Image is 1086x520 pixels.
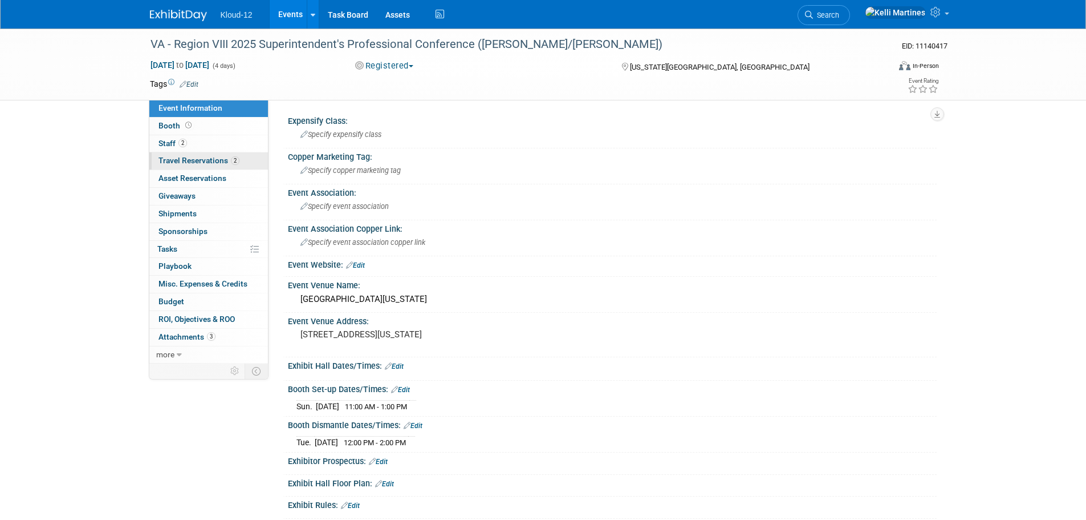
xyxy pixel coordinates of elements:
a: Travel Reservations2 [149,152,268,170]
a: Edit [341,502,360,510]
button: Registered [351,60,418,72]
span: Specify copper marketing tag [300,166,401,175]
span: 2 [231,156,239,165]
a: Event Information [149,100,268,117]
a: Sponsorships [149,223,268,240]
span: Staff [158,139,187,148]
a: Attachments3 [149,329,268,346]
span: [US_STATE][GEOGRAPHIC_DATA], [GEOGRAPHIC_DATA] [630,63,810,71]
a: Budget [149,293,268,311]
a: Shipments [149,205,268,223]
span: Travel Reservations [158,156,239,165]
span: 3 [207,332,215,341]
div: In-Person [912,62,939,70]
div: Expensify Class: [288,112,937,127]
div: Exhibit Hall Dates/Times: [288,357,937,372]
div: Event Format [822,59,939,76]
a: Edit [346,261,365,269]
span: ROI, Objectives & ROO [158,315,235,324]
span: Specify event association [300,202,389,211]
td: [DATE] [315,436,338,448]
span: Asset Reservations [158,174,226,183]
a: Giveaways [149,188,268,205]
img: Format-Inperson.png [899,61,910,70]
div: Exhibitor Prospectus: [288,453,937,467]
a: Edit [391,386,410,394]
a: Edit [385,362,404,370]
div: [GEOGRAPHIC_DATA][US_STATE] [296,291,928,308]
span: Booth not reserved yet [183,121,194,130]
div: Copper Marketing Tag: [288,148,937,163]
span: Kloud-12 [221,10,253,19]
span: Sponsorships [158,227,208,236]
div: Event Rating [908,78,938,84]
a: Misc. Expenses & Credits [149,276,268,293]
span: Misc. Expenses & Credits [158,279,247,288]
a: Edit [180,80,198,88]
span: 2 [178,139,187,147]
div: Event Website: [288,256,937,271]
span: Tasks [157,244,177,253]
span: Specify event association copper link [300,238,425,247]
pre: [STREET_ADDRESS][US_STATE] [300,329,546,340]
span: more [156,350,174,359]
div: Event Venue Name: [288,277,937,291]
img: ExhibitDay [150,10,207,21]
div: Booth Set-up Dates/Times: [288,381,937,396]
a: Edit [369,458,388,466]
a: Playbook [149,258,268,275]
div: Exhibit Rules: [288,497,937,511]
span: 11:00 AM - 1:00 PM [345,402,407,411]
img: Kelli Martines [865,6,926,19]
span: Attachments [158,332,215,341]
a: Edit [404,422,422,430]
span: Event Information [158,103,222,112]
span: Giveaways [158,191,196,200]
td: [DATE] [316,400,339,412]
td: Toggle Event Tabs [245,364,268,378]
td: Personalize Event Tab Strip [225,364,245,378]
span: Booth [158,121,194,130]
td: Tue. [296,436,315,448]
td: Sun. [296,400,316,412]
span: to [174,61,185,70]
span: Specify expensify class [300,130,381,139]
a: Staff2 [149,135,268,152]
span: 12:00 PM - 2:00 PM [344,438,406,447]
a: more [149,346,268,364]
div: Exhibit Hall Floor Plan: [288,475,937,490]
span: Event ID: 11140417 [902,42,947,50]
a: Search [798,5,850,25]
a: Asset Reservations [149,170,268,187]
td: Tags [150,78,198,90]
a: Tasks [149,241,268,258]
span: (4 days) [211,62,235,70]
a: Edit [375,480,394,488]
a: Booth [149,118,268,135]
span: Budget [158,297,184,306]
div: VA - Region VIII 2025 Superintendent's Professional Conference ([PERSON_NAME]/[PERSON_NAME]) [147,34,872,55]
a: ROI, Objectives & ROO [149,311,268,328]
span: [DATE] [DATE] [150,60,210,70]
span: Shipments [158,209,197,218]
div: Event Venue Address: [288,313,937,327]
div: Booth Dismantle Dates/Times: [288,417,937,432]
div: Event Association Copper Link: [288,220,937,235]
span: Playbook [158,261,192,271]
div: Event Association: [288,184,937,199]
span: Search [813,11,839,19]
